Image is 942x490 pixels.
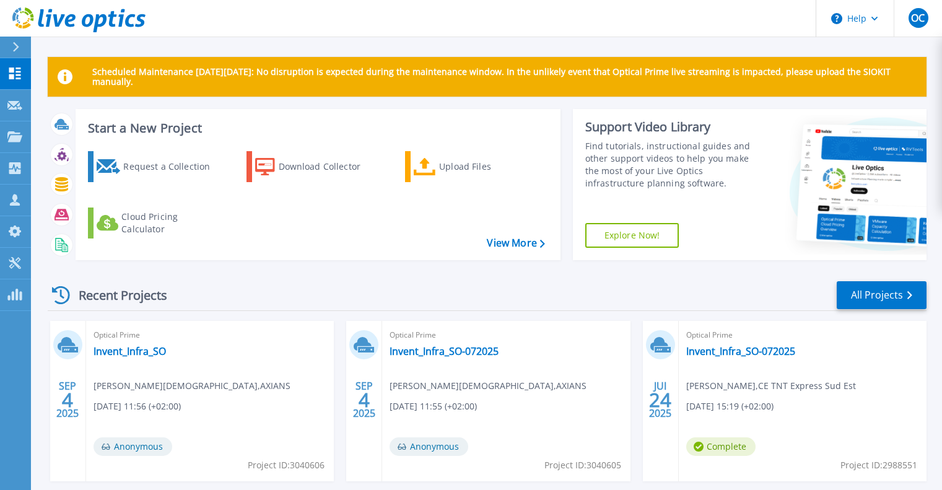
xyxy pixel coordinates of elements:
a: All Projects [837,281,927,309]
span: [DATE] 15:19 (+02:00) [686,400,774,413]
a: Cloud Pricing Calculator [88,208,226,238]
span: 4 [359,395,370,405]
span: Optical Prime [94,328,326,342]
p: Scheduled Maintenance [DATE][DATE]: No disruption is expected during the maintenance window. In t... [92,67,917,87]
span: 24 [649,395,671,405]
span: Optical Prime [390,328,622,342]
a: Upload Files [405,151,543,182]
h3: Start a New Project [88,121,544,135]
div: Download Collector [279,154,378,179]
span: [PERSON_NAME][DEMOGRAPHIC_DATA] , AXIANS [390,379,587,393]
a: Invent_Infra_SO-072025 [390,345,499,357]
div: Upload Files [439,154,538,179]
a: Invent_Infra_SO-072025 [686,345,795,357]
span: Anonymous [94,437,172,456]
span: [DATE] 11:56 (+02:00) [94,400,181,413]
div: SEP 2025 [56,377,79,422]
span: OC [911,13,925,23]
a: Explore Now! [585,223,679,248]
span: Project ID: 3040606 [248,458,325,472]
a: Invent_Infra_SO [94,345,166,357]
div: Support Video Library [585,119,763,135]
a: Request a Collection [88,151,226,182]
div: SEP 2025 [352,377,376,422]
span: Project ID: 2988551 [840,458,917,472]
a: Download Collector [246,151,385,182]
div: Cloud Pricing Calculator [121,211,220,235]
span: Optical Prime [686,328,919,342]
span: Anonymous [390,437,468,456]
span: [PERSON_NAME][DEMOGRAPHIC_DATA] , AXIANS [94,379,290,393]
div: Recent Projects [48,280,184,310]
span: Complete [686,437,756,456]
span: [DATE] 11:55 (+02:00) [390,400,477,413]
span: [PERSON_NAME] , CE TNT Express Sud Est [686,379,856,393]
div: Find tutorials, instructional guides and other support videos to help you make the most of your L... [585,140,763,190]
a: View More [487,237,544,249]
div: JUI 2025 [648,377,672,422]
span: 4 [62,395,73,405]
span: Project ID: 3040605 [544,458,621,472]
div: Request a Collection [123,154,222,179]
